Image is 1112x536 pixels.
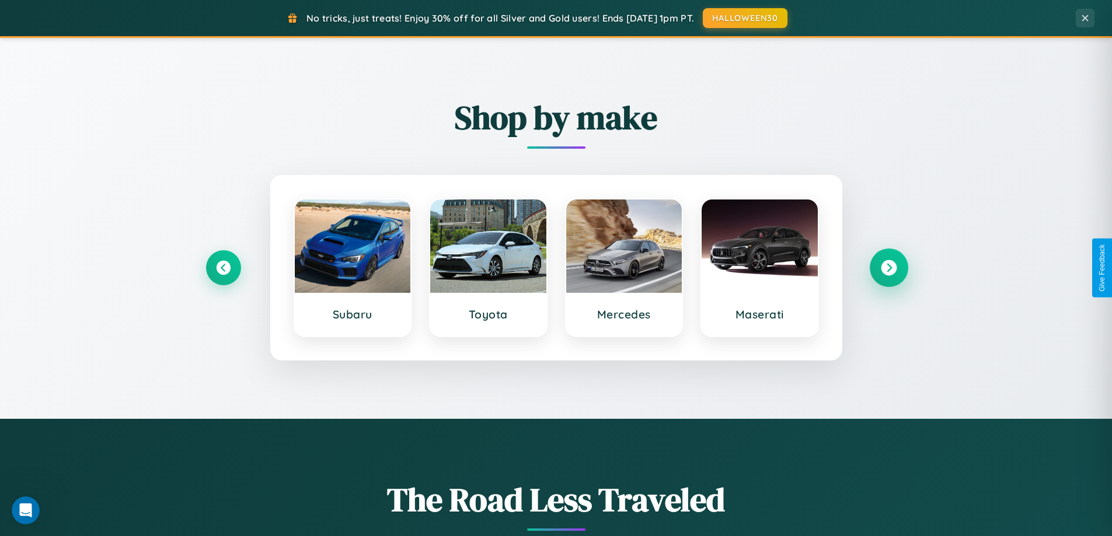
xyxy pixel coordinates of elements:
h3: Subaru [306,307,399,321]
h2: Shop by make [206,95,907,140]
div: Give Feedback [1098,244,1106,292]
h3: Mercedes [578,307,671,321]
h3: Maserati [713,307,806,321]
h3: Toyota [442,307,535,321]
span: No tricks, just treats! Enjoy 30% off for all Silver and Gold users! Ends [DATE] 1pm PT. [306,12,694,24]
h1: The Road Less Traveled [206,477,907,522]
button: HALLOWEEN30 [703,8,787,28]
iframe: Intercom live chat [12,496,40,524]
